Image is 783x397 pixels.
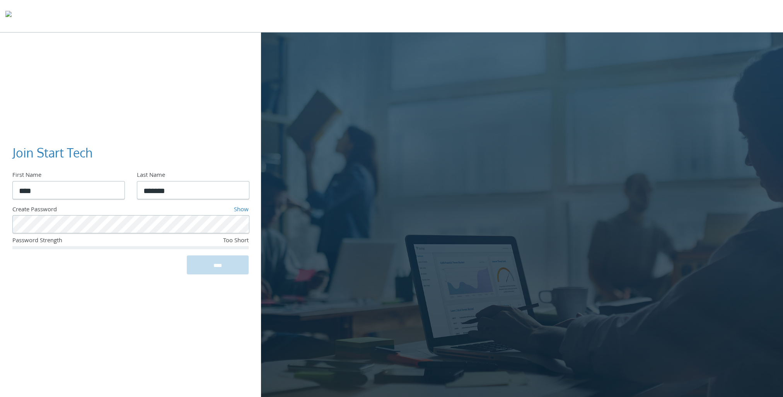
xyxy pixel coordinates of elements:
div: Create Password [12,205,164,216]
img: todyl-logo-dark.svg [5,8,12,24]
div: Too Short [170,236,249,246]
div: Last Name [137,171,249,181]
div: Password Strength [12,236,170,246]
h3: Join Start Tech [12,144,242,162]
a: Show [234,205,249,215]
div: First Name [12,171,124,181]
